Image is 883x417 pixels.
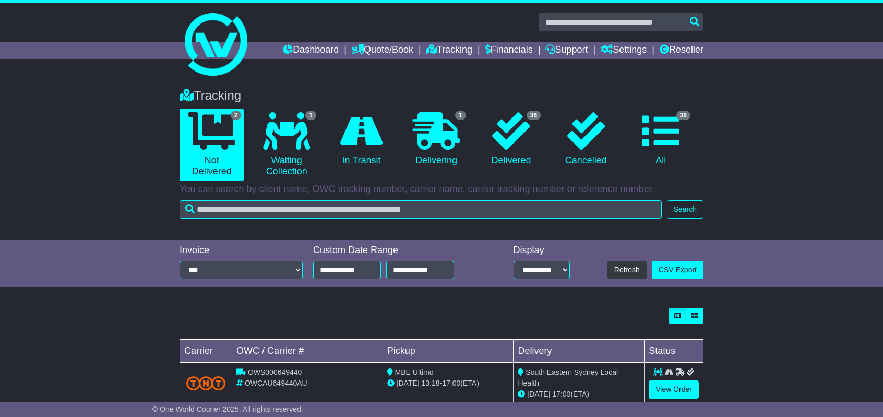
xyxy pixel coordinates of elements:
[152,405,303,413] span: © One World Courier 2025. All rights reserved.
[180,340,232,363] td: Carrier
[527,111,541,120] span: 36
[629,109,693,170] a: 38 All
[514,245,570,256] div: Display
[180,184,703,195] p: You can search by client name, OWC tracking number, carrier name, carrier tracking number or refe...
[186,376,225,390] img: TNT_Domestic.png
[248,368,302,376] span: OWS000649440
[607,261,647,279] button: Refresh
[254,109,318,181] a: 1 Waiting Collection
[601,42,647,59] a: Settings
[554,109,618,170] a: Cancelled
[397,379,420,387] span: [DATE]
[455,111,466,120] span: 1
[442,379,460,387] span: 17:00
[552,390,570,398] span: 17:00
[180,109,244,181] a: 2 Not Delivered
[231,111,242,120] span: 2
[329,109,393,170] a: In Transit
[174,88,709,103] div: Tracking
[383,340,514,363] td: Pickup
[395,368,434,376] span: MBE Ultimo
[676,111,690,120] span: 38
[485,42,533,59] a: Financials
[667,200,703,219] button: Search
[404,109,468,170] a: 1 Delivering
[527,390,550,398] span: [DATE]
[545,42,588,59] a: Support
[426,42,472,59] a: Tracking
[232,340,383,363] td: OWC / Carrier #
[305,111,316,120] span: 1
[180,245,303,256] div: Invoice
[660,42,703,59] a: Reseller
[514,340,645,363] td: Delivery
[283,42,339,59] a: Dashboard
[518,389,640,400] div: (ETA)
[387,378,509,389] div: - (ETA)
[422,379,440,387] span: 13:18
[518,368,618,387] span: South Eastern Sydney Local Health
[352,42,413,59] a: Quote/Book
[313,245,481,256] div: Custom Date Range
[245,379,307,387] span: OWCAU649440AU
[479,109,543,170] a: 36 Delivered
[652,261,703,279] a: CSV Export
[649,380,699,399] a: View Order
[645,340,703,363] td: Status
